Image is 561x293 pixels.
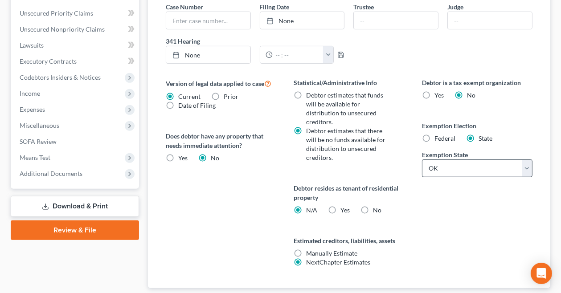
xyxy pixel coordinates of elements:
label: Debtor resides as tenant of residential property [294,183,404,202]
label: Trustee [353,2,374,12]
a: Executory Contracts [12,53,139,69]
span: Income [20,90,40,97]
a: None [166,46,250,63]
a: Unsecured Priority Claims [12,5,139,21]
span: Federal [434,134,455,142]
span: No [373,206,381,214]
span: NextChapter Estimates [306,258,370,266]
label: Version of legal data applied to case [166,78,276,89]
span: Prior [224,93,238,100]
label: Exemption State [422,150,468,159]
input: -- [448,12,532,29]
label: Estimated creditors, liabilities, assets [294,236,404,245]
span: Means Test [20,154,50,161]
span: No [467,91,475,99]
span: Miscellaneous [20,122,59,129]
label: Statistical/Administrative Info [294,78,404,87]
a: Download & Print [11,196,139,217]
span: Yes [434,91,444,99]
span: Expenses [20,106,45,113]
input: -- : -- [273,46,324,63]
span: State [479,134,492,142]
span: Unsecured Priority Claims [20,9,93,17]
label: Does debtor have any property that needs immediate attention? [166,131,276,150]
a: Unsecured Nonpriority Claims [12,21,139,37]
a: None [260,12,344,29]
span: Debtor estimates that there will be no funds available for distribution to unsecured creditors. [306,127,385,161]
span: Manually Estimate [306,249,357,257]
span: Yes [340,206,350,214]
a: SOFA Review [12,134,139,150]
input: Enter case number... [166,12,250,29]
span: Lawsuits [20,41,44,49]
label: Judge [447,2,463,12]
span: Codebtors Insiders & Notices [20,73,101,81]
span: Yes [178,154,188,162]
span: Unsecured Nonpriority Claims [20,25,105,33]
span: SOFA Review [20,138,57,145]
a: Review & File [11,220,139,240]
span: N/A [306,206,317,214]
label: Filing Date [260,2,290,12]
div: Open Intercom Messenger [531,263,552,284]
span: Current [178,93,201,100]
label: Debtor is a tax exempt organization [422,78,532,87]
label: Exemption Election [422,121,532,130]
span: Executory Contracts [20,57,77,65]
span: Debtor estimates that funds will be available for distribution to unsecured creditors. [306,91,383,126]
input: -- [354,12,438,29]
span: Date of Filing [178,102,216,109]
label: Case Number [166,2,203,12]
span: No [211,154,219,162]
a: Lawsuits [12,37,139,53]
span: Additional Documents [20,170,82,177]
label: 341 Hearing [161,37,349,46]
